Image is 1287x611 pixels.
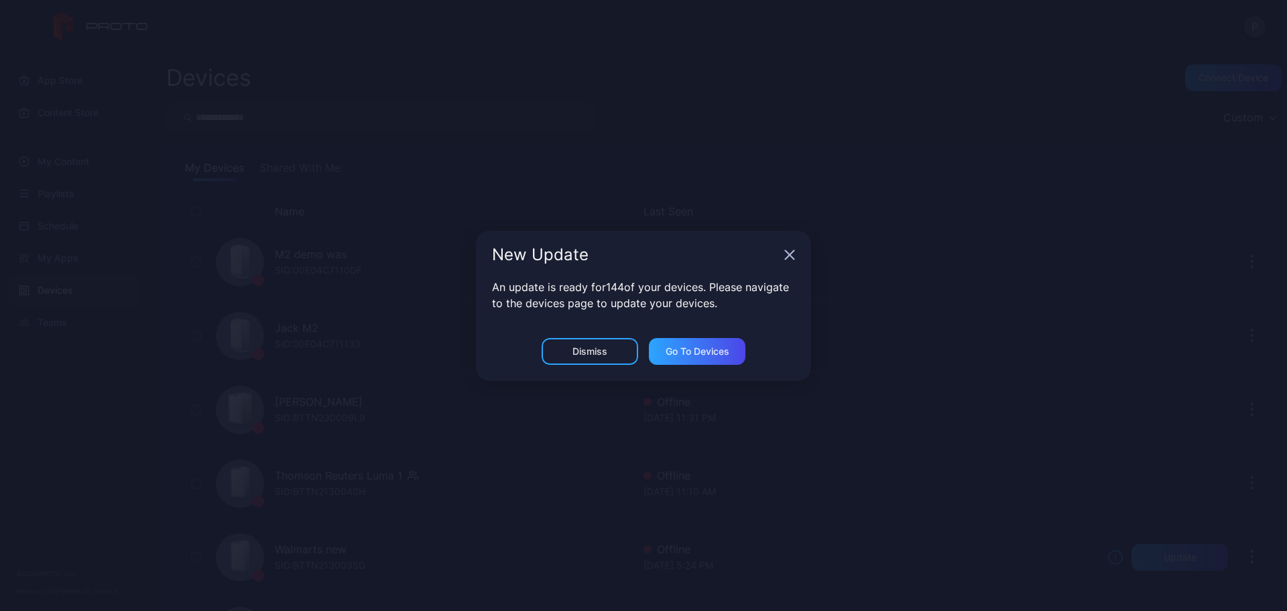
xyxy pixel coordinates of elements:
button: Dismiss [542,338,638,365]
div: Go to devices [666,346,729,357]
button: Go to devices [649,338,745,365]
div: Dismiss [572,346,607,357]
p: An update is ready for 144 of your devices. Please navigate to the devices page to update your de... [492,279,795,311]
div: New Update [492,247,779,263]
